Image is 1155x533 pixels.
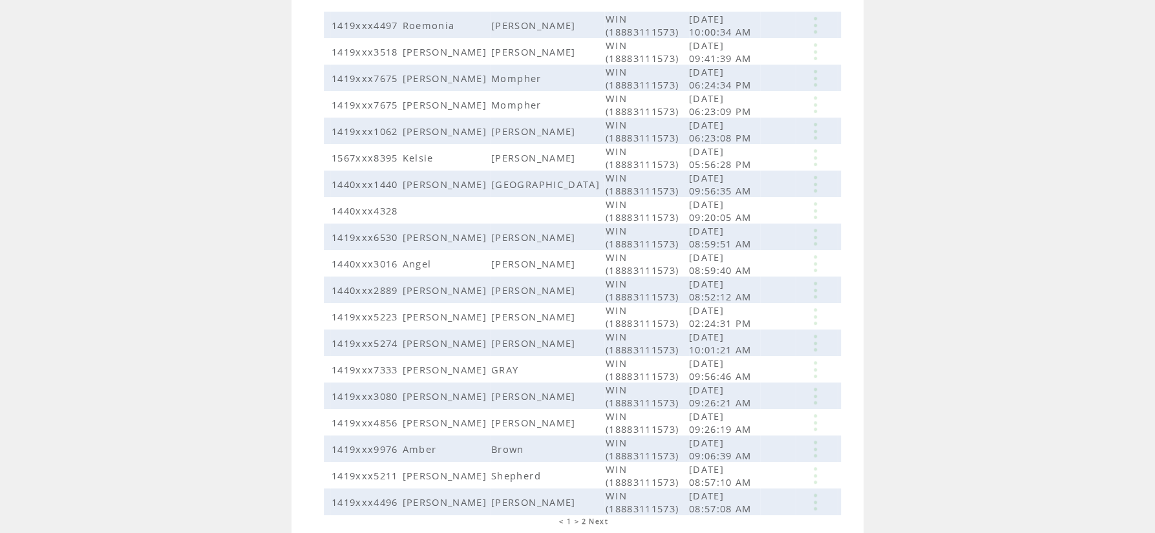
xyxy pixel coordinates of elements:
span: WIN (18883111573) [606,198,682,224]
span: 1419xxx4496 [332,496,401,508]
span: Roemonia [403,19,458,32]
span: [DATE] 08:52:12 AM [689,277,755,303]
span: WIN (18883111573) [606,436,682,462]
span: GRAY [491,363,522,376]
span: 1419xxx5211 [332,469,401,482]
span: WIN (18883111573) [606,145,682,171]
span: [DATE] 10:01:21 AM [689,330,755,356]
span: 1419xxx9976 [332,443,401,455]
span: [PERSON_NAME] [403,231,490,244]
span: WIN (18883111573) [606,39,682,65]
span: [DATE] 10:00:34 AM [689,12,755,38]
span: 1419xxx3518 [332,45,401,58]
span: 1419xxx5274 [332,337,401,350]
span: [PERSON_NAME] [491,125,578,138]
span: [PERSON_NAME] [403,390,490,402]
span: WIN (18883111573) [606,65,682,91]
span: [DATE] 08:59:51 AM [689,224,755,250]
span: Kelsie [403,151,437,164]
span: WIN (18883111573) [606,92,682,118]
span: [DATE] 08:57:10 AM [689,463,755,488]
span: [PERSON_NAME] [403,125,490,138]
span: [PERSON_NAME] [491,496,578,508]
span: 1419xxx7675 [332,72,401,85]
span: [DATE] 09:26:21 AM [689,383,755,409]
span: 1419xxx1062 [332,125,401,138]
span: [DATE] 09:06:39 AM [689,436,755,462]
span: [DATE] 06:23:09 PM [689,92,755,118]
span: [PERSON_NAME] [403,284,490,297]
a: 2 [582,517,586,526]
span: [PERSON_NAME] [491,19,578,32]
span: [PERSON_NAME] [403,469,490,482]
span: WIN (18883111573) [606,171,682,197]
span: WIN (18883111573) [606,224,682,250]
span: [DATE] 09:26:19 AM [689,410,755,435]
span: [PERSON_NAME] [491,390,578,402]
span: 1419xxx4856 [332,416,401,429]
span: 1567xxx8395 [332,151,401,164]
span: < 1 > [559,517,579,526]
span: [PERSON_NAME] [491,337,578,350]
span: 1419xxx5223 [332,310,401,323]
span: [PERSON_NAME] [403,363,490,376]
span: Mompher [491,98,544,111]
span: WIN (18883111573) [606,251,682,277]
span: Amber [403,443,440,455]
span: Angel [403,257,435,270]
span: [PERSON_NAME] [403,310,490,323]
span: [PERSON_NAME] [491,257,578,270]
span: [PERSON_NAME] [491,45,578,58]
span: [DATE] 09:41:39 AM [689,39,755,65]
span: 1419xxx4497 [332,19,401,32]
span: WIN (18883111573) [606,277,682,303]
span: [DATE] 05:56:28 PM [689,145,755,171]
span: 1440xxx3016 [332,257,401,270]
span: [DATE] 06:24:34 PM [689,65,755,91]
span: Mompher [491,72,544,85]
span: [PERSON_NAME] [403,98,490,111]
span: WIN (18883111573) [606,357,682,382]
span: [PERSON_NAME] [403,416,490,429]
span: WIN (18883111573) [606,118,682,144]
span: WIN (18883111573) [606,330,682,356]
span: WIN (18883111573) [606,463,682,488]
span: [GEOGRAPHIC_DATA] [491,178,603,191]
span: 1440xxx2889 [332,284,401,297]
span: [PERSON_NAME] [491,231,578,244]
span: Shepherd [491,469,544,482]
span: 1419xxx7333 [332,363,401,376]
span: WIN (18883111573) [606,489,682,515]
span: 1440xxx1440 [332,178,401,191]
span: [DATE] 09:56:46 AM [689,357,755,382]
span: 1419xxx7675 [332,98,401,111]
span: Brown [491,443,527,455]
span: WIN (18883111573) [606,12,682,38]
span: [PERSON_NAME] [491,310,578,323]
span: WIN (18883111573) [606,410,682,435]
span: 1419xxx3080 [332,390,401,402]
span: [DATE] 08:59:40 AM [689,251,755,277]
span: WIN (18883111573) [606,383,682,409]
span: [PERSON_NAME] [403,72,490,85]
span: [PERSON_NAME] [403,178,490,191]
span: 1419xxx6530 [332,231,401,244]
span: [DATE] 09:20:05 AM [689,198,755,224]
span: [PERSON_NAME] [491,416,578,429]
span: WIN (18883111573) [606,304,682,329]
span: [DATE] 02:24:31 PM [689,304,755,329]
span: [PERSON_NAME] [403,496,490,508]
span: [DATE] 08:57:08 AM [689,489,755,515]
span: [PERSON_NAME] [403,45,490,58]
span: 1440xxx4328 [332,204,401,217]
span: [PERSON_NAME] [491,151,578,164]
span: [DATE] 09:56:35 AM [689,171,755,197]
span: [PERSON_NAME] [491,284,578,297]
span: [PERSON_NAME] [403,337,490,350]
span: [DATE] 06:23:08 PM [689,118,755,144]
a: Next [589,517,608,526]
